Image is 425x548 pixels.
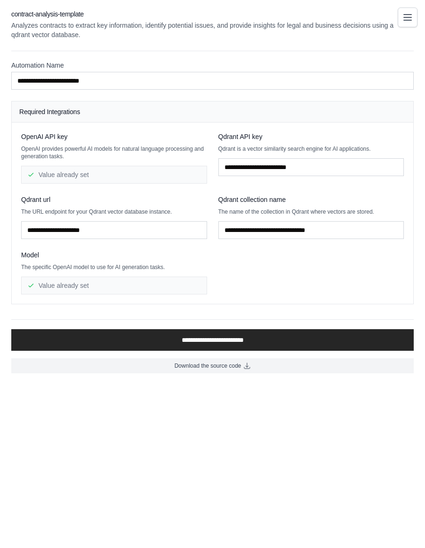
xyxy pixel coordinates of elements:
p: The name of the collection in Qdrant where vectors are stored. [218,208,404,216]
span: OpenAI API key [21,132,68,141]
span: Model [21,250,39,260]
span: Qdrant collection name [218,195,286,204]
div: Value already set [21,166,207,184]
span: Qdrant url [21,195,50,204]
p: Qdrant is a vector similarity search engine for AI applications. [218,145,404,153]
span: Qdrant API key [218,132,263,141]
p: The specific OpenAI model to use for AI generation tasks. [21,263,207,271]
div: Value already set [21,277,207,294]
a: Download the source code [11,358,414,373]
label: Automation Name [11,61,414,70]
p: Analyzes contracts to extract key information, identify potential issues, and provide insights fo... [11,21,414,39]
button: Toggle navigation [398,8,417,27]
h2: contract-analysis-template [11,9,414,19]
p: The URL endpoint for your Qdrant vector database instance. [21,208,207,216]
p: OpenAI provides powerful AI models for natural language processing and generation tasks. [21,145,207,160]
h4: Required Integrations [19,107,406,116]
span: Download the source code [174,362,241,370]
